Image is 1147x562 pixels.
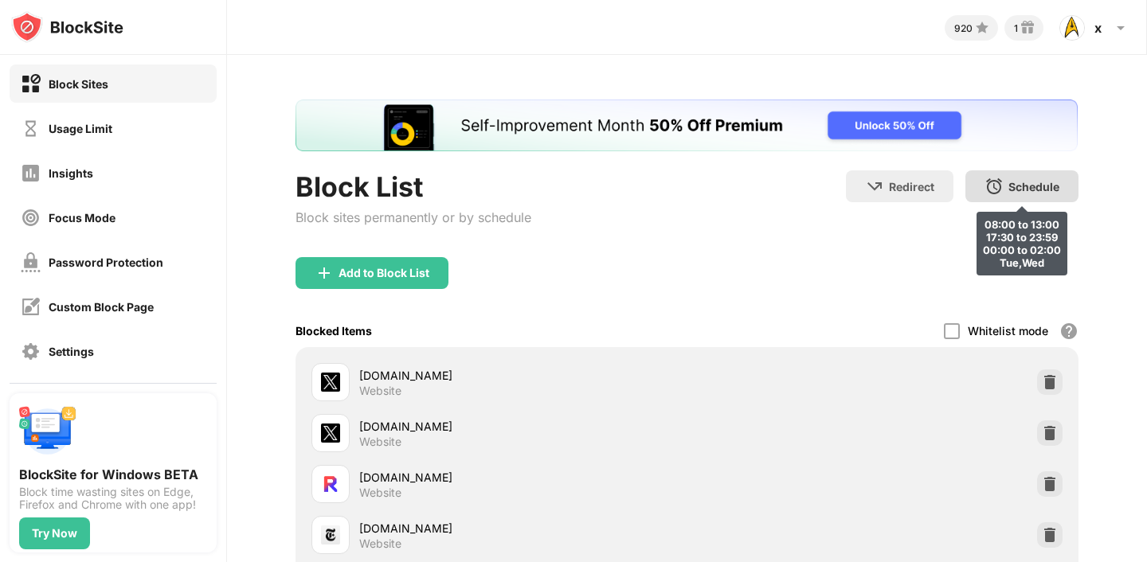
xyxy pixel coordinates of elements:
img: points-small.svg [973,18,992,37]
div: Try Now [32,527,77,540]
div: Website [359,486,401,500]
img: customize-block-page-off.svg [21,297,41,317]
div: Website [359,537,401,551]
div: Blocked Items [296,324,372,338]
img: settings-off.svg [21,341,41,361]
div: Block List [296,170,531,203]
div: Website [359,435,401,449]
img: push-desktop.svg [19,403,76,460]
img: logo-blocksite.svg [11,11,123,43]
div: 1 [1014,22,1018,34]
div: Add to Block List [339,267,429,279]
img: favicons [321,373,340,392]
div: Whitelist mode [968,324,1048,338]
div: 00:00 to 02:00 [983,244,1061,256]
div: [DOMAIN_NAME] [359,469,687,486]
div: Custom Block Page [49,300,154,314]
div: Focus Mode [49,211,115,224]
div: 920 [954,22,973,34]
img: ACg8ocIc33K5t3Nf3gjho9IQpnoL164wFDMe54jrroViVsct7Q=s96-c [1059,15,1085,41]
div: 08:00 to 13:00 [983,218,1061,231]
img: reward-small.svg [1018,18,1037,37]
div: Password Protection [49,256,163,269]
img: favicons [321,423,340,443]
div: Schedule [1008,180,1059,193]
img: block-on.svg [21,74,41,94]
div: Block Sites [49,77,108,91]
div: Redirect [889,180,934,193]
img: favicons [321,525,340,544]
div: BlockSite for Windows BETA [19,466,207,482]
img: insights-off.svg [21,163,41,183]
div: Settings [49,345,94,358]
iframe: Banner [296,100,1078,151]
img: time-usage-off.svg [21,119,41,139]
div: [DOMAIN_NAME] [359,520,687,537]
div: [DOMAIN_NAME] [359,418,687,435]
div: [DOMAIN_NAME] [359,367,687,384]
div: Block sites permanently or by schedule [296,209,531,225]
div: Insights [49,166,93,180]
img: favicons [321,474,340,494]
div: Usage Limit [49,122,112,135]
div: Website [359,384,401,398]
div: 17:30 to 23:59 [983,231,1061,244]
div: Block time wasting sites on Edge, Firefox and Chrome with one app! [19,486,207,511]
div: x [1094,20,1102,36]
img: password-protection-off.svg [21,252,41,272]
img: focus-off.svg [21,208,41,228]
div: Tue,Wed [983,256,1061,269]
